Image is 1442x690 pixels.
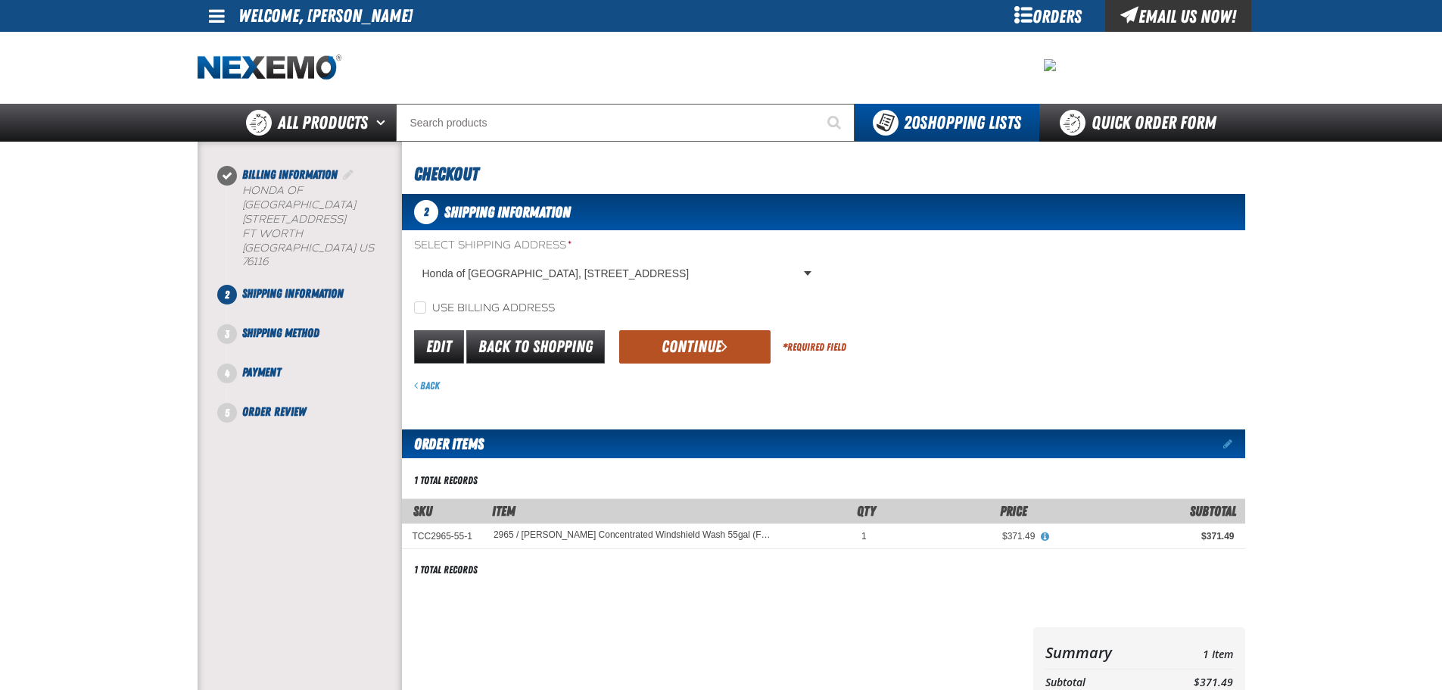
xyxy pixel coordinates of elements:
[1000,503,1027,519] span: Price
[198,55,341,81] img: Nexemo logo
[494,530,775,541] a: 2965 / [PERSON_NAME] Concentrated Windshield Wash 55gal (For DFW customers ONLY)
[414,200,438,224] span: 2
[242,326,319,340] span: Shipping Method
[414,563,478,577] div: 1 total records
[341,167,356,182] a: Edit Billing Information
[217,364,237,383] span: 4
[904,112,1021,133] span: Shopping Lists
[414,330,464,364] a: Edit
[217,285,237,304] span: 2
[242,167,338,182] span: Billing Information
[227,324,402,364] li: Shipping Method. Step 3 of 5. Not Completed
[371,104,396,142] button: Open All Products pages
[619,330,771,364] button: Continue
[422,266,801,282] span: Honda of [GEOGRAPHIC_DATA], [STREET_ADDRESS]
[1039,104,1244,142] a: Quick Order Form
[1190,503,1236,519] span: Subtotal
[817,104,855,142] button: Start Searching
[1045,639,1154,666] th: Summary
[1153,639,1232,666] td: 1 Item
[888,530,1036,542] div: $371.49
[227,285,402,324] li: Shipping Information. Step 2 of 5. Not Completed
[855,104,1039,142] button: You have 20 Shopping Lists. Open to view details
[402,429,484,458] h2: Order Items
[1056,530,1234,542] div: $371.49
[492,503,515,519] span: Item
[414,239,818,253] label: Select Shipping Address
[198,55,341,81] a: Home
[242,365,281,379] span: Payment
[1035,530,1054,544] button: View All Prices for 2965 / Johnsen's Concentrated Windshield Wash 55gal (For DFW customers ONLY)
[414,164,478,185] span: Checkout
[217,403,237,423] span: 5
[466,330,605,364] a: Back to Shopping
[227,166,402,285] li: Billing Information. Step 1 of 5. Completed
[402,523,483,548] td: TCC2965-55-1
[414,301,426,314] input: Use billing address
[414,473,478,488] div: 1 total records
[861,531,867,542] span: 1
[414,301,555,316] label: Use billing address
[278,109,368,136] span: All Products
[242,227,303,240] span: FT WORTH
[396,104,855,142] input: Search
[1044,59,1056,71] img: 0913759d47fe0bb872ce56e1ce62d35c.jpeg
[216,166,402,421] nav: Checkout steps. Current step is Shipping Information. Step 2 of 5
[242,286,344,301] span: Shipping Information
[217,324,237,344] span: 3
[904,112,920,133] strong: 20
[227,403,402,421] li: Order Review. Step 5 of 5. Not Completed
[227,364,402,403] li: Payment. Step 4 of 5. Not Completed
[783,340,846,354] div: Required Field
[359,242,374,254] span: US
[242,242,356,254] span: [GEOGRAPHIC_DATA]
[242,255,268,268] bdo: 76116
[413,503,432,519] a: SKU
[857,503,876,519] span: Qty
[242,404,306,419] span: Order Review
[242,213,346,226] span: [STREET_ADDRESS]
[1223,439,1245,449] a: Edit items
[444,203,571,221] span: Shipping Information
[242,184,356,211] span: Honda of [GEOGRAPHIC_DATA]
[414,379,440,392] a: Back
